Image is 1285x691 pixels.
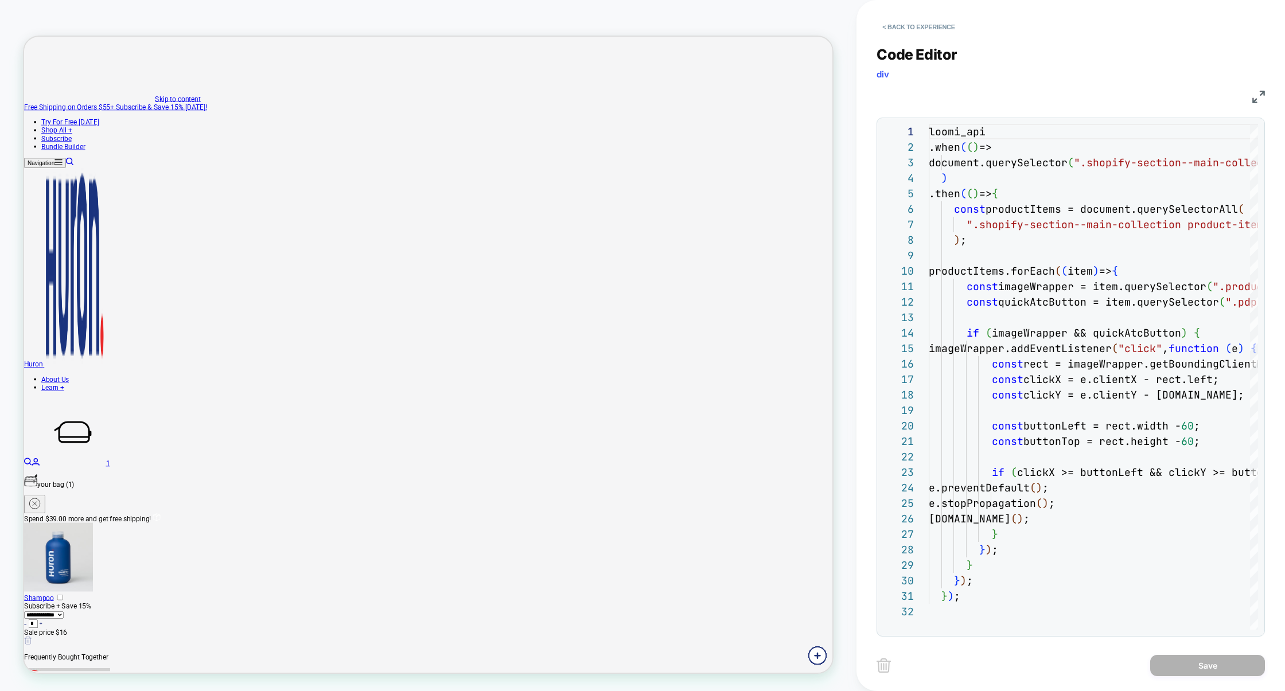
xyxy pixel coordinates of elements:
[1023,357,1282,370] span: rect = imageWrapper.getBoundingClientRect
[1061,264,1068,278] span: (
[883,449,914,464] div: 22
[877,46,957,63] span: Code Editor
[1112,264,1118,278] span: {
[973,187,979,200] span: )
[979,543,986,556] span: }
[1162,342,1169,355] span: ,
[1036,481,1042,494] span: )
[992,357,1023,370] span: const
[1023,419,1181,432] span: buttonLeft = rect.width -
[1194,435,1200,448] span: ;
[883,387,914,403] div: 18
[883,186,914,201] div: 5
[883,232,914,248] div: 8
[929,187,960,200] span: .then
[883,511,914,526] div: 26
[1017,512,1023,525] span: )
[967,140,973,154] span: (
[877,18,960,36] button: < Back to experience
[883,495,914,511] div: 25
[877,69,889,80] span: div
[883,124,914,139] div: 1
[1112,342,1118,355] span: (
[929,140,960,154] span: .when
[109,563,114,574] cart-count: 1
[883,356,914,372] div: 16
[986,326,992,339] span: (
[998,280,1206,293] span: imageWrapper = item.querySelector
[941,171,948,185] span: )
[941,590,948,603] span: }
[1068,264,1093,278] span: item
[954,202,986,216] span: const
[883,403,914,418] div: 19
[1099,264,1112,278] span: =>
[883,155,914,170] div: 3
[1011,512,1017,525] span: (
[883,217,914,232] div: 7
[992,528,998,541] span: }
[979,140,992,154] span: =>
[929,125,986,138] span: loomi_api
[23,130,63,141] a: Subscribe
[1023,373,1219,386] span: clickX = e.clientX - rect.left;
[1169,342,1219,355] span: function
[960,140,967,154] span: (
[883,526,914,542] div: 27
[18,591,67,602] span: your bag (1)
[1036,497,1042,510] span: (
[1150,655,1265,676] button: Save
[883,341,914,356] div: 15
[23,119,64,130] a: Shop All +
[1023,512,1030,525] span: ;
[954,233,960,247] span: )
[1068,156,1074,169] span: (
[883,372,914,387] div: 17
[883,325,914,341] div: 14
[998,295,1219,309] span: quickAtcButton = item.querySelector
[929,512,1011,525] span: [DOMAIN_NAME]
[1219,295,1225,309] span: (
[929,497,1036,510] span: e.stopPropagation
[1055,264,1061,278] span: (
[1118,342,1162,355] span: "click"
[992,388,1023,401] span: const
[1011,466,1017,479] span: (
[883,418,914,434] div: 20
[929,342,1112,355] span: imageWrapper.addEventListener
[929,156,1068,169] span: document.querySelector
[1206,280,1213,293] span: (
[960,574,967,587] span: )
[1238,342,1244,355] span: )
[23,462,53,473] a: Learn +
[1023,435,1181,448] span: buttonTop = rect.height -
[883,263,914,279] div: 10
[174,77,235,88] a: Skip to content
[973,140,979,154] span: )
[967,574,973,587] span: ;
[954,574,960,587] span: }
[986,202,1238,216] span: productItems = document.querySelectorAll
[21,563,114,574] a: Cart
[122,88,244,99] span: Subscribe & Save 15% [DATE]!
[23,108,100,119] a: Try For Free [DATE]
[5,165,41,173] span: Navigation
[960,187,967,200] span: (
[1093,264,1099,278] span: )
[954,590,960,603] span: ;
[948,590,954,603] span: )
[1194,419,1200,432] span: ;
[967,187,973,200] span: (
[1238,202,1244,216] span: (
[992,373,1023,386] span: const
[1030,481,1036,494] span: (
[1042,497,1049,510] span: )
[986,543,992,556] span: )
[992,466,1004,479] span: if
[992,187,998,200] span: {
[967,295,998,309] span: const
[1225,342,1232,355] span: (
[929,264,1055,278] span: productItems.forEach
[883,542,914,557] div: 28
[1194,326,1200,339] span: {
